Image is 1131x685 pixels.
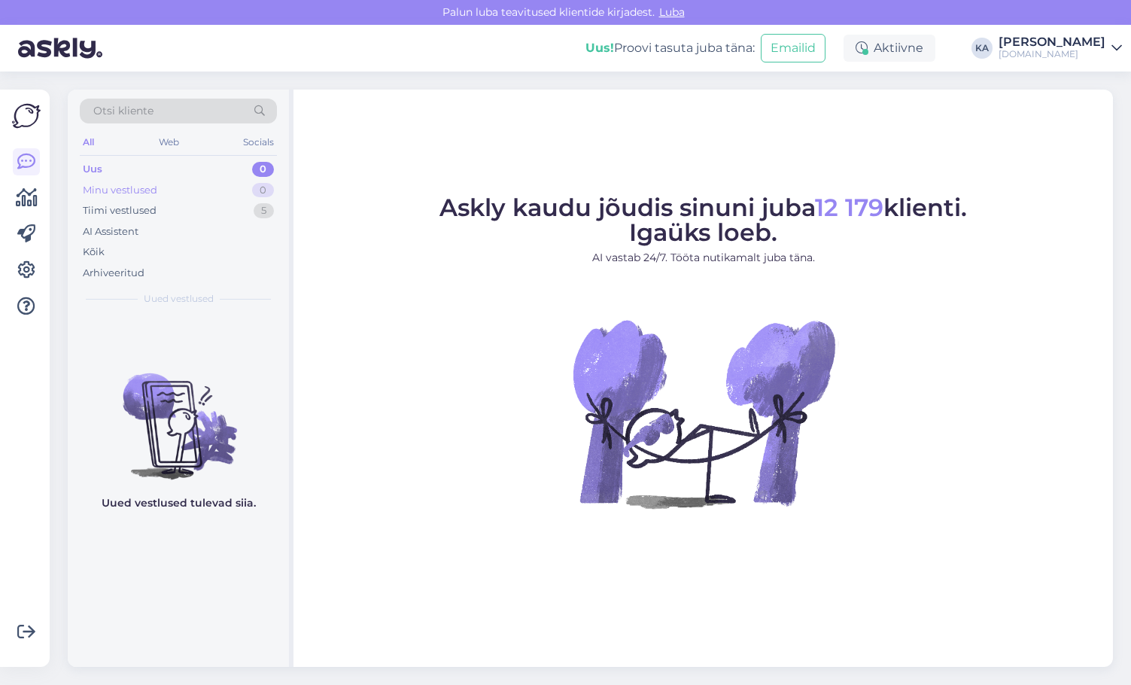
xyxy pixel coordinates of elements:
img: No chats [68,346,289,482]
div: 5 [254,203,274,218]
p: AI vastab 24/7. Tööta nutikamalt juba täna. [439,250,967,266]
span: 12 179 [815,193,883,222]
div: [PERSON_NAME] [999,36,1105,48]
b: Uus! [585,41,614,55]
div: Minu vestlused [83,183,157,198]
div: Uus [83,162,102,177]
div: Tiimi vestlused [83,203,157,218]
img: Askly Logo [12,102,41,130]
div: Web [156,132,182,152]
img: No Chat active [568,278,839,549]
div: Kõik [83,245,105,260]
div: Socials [240,132,277,152]
div: 0 [252,162,274,177]
p: Uued vestlused tulevad siia. [102,495,256,511]
div: [DOMAIN_NAME] [999,48,1105,60]
div: KA [971,38,993,59]
div: Arhiveeritud [83,266,144,281]
span: Otsi kliente [93,103,154,119]
div: Proovi tasuta juba täna: [585,39,755,57]
span: Luba [655,5,689,19]
span: Uued vestlused [144,292,214,306]
div: 0 [252,183,274,198]
div: All [80,132,97,152]
button: Emailid [761,34,825,62]
div: AI Assistent [83,224,138,239]
a: [PERSON_NAME][DOMAIN_NAME] [999,36,1122,60]
span: Askly kaudu jõudis sinuni juba klienti. Igaüks loeb. [439,193,967,247]
div: Aktiivne [844,35,935,62]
